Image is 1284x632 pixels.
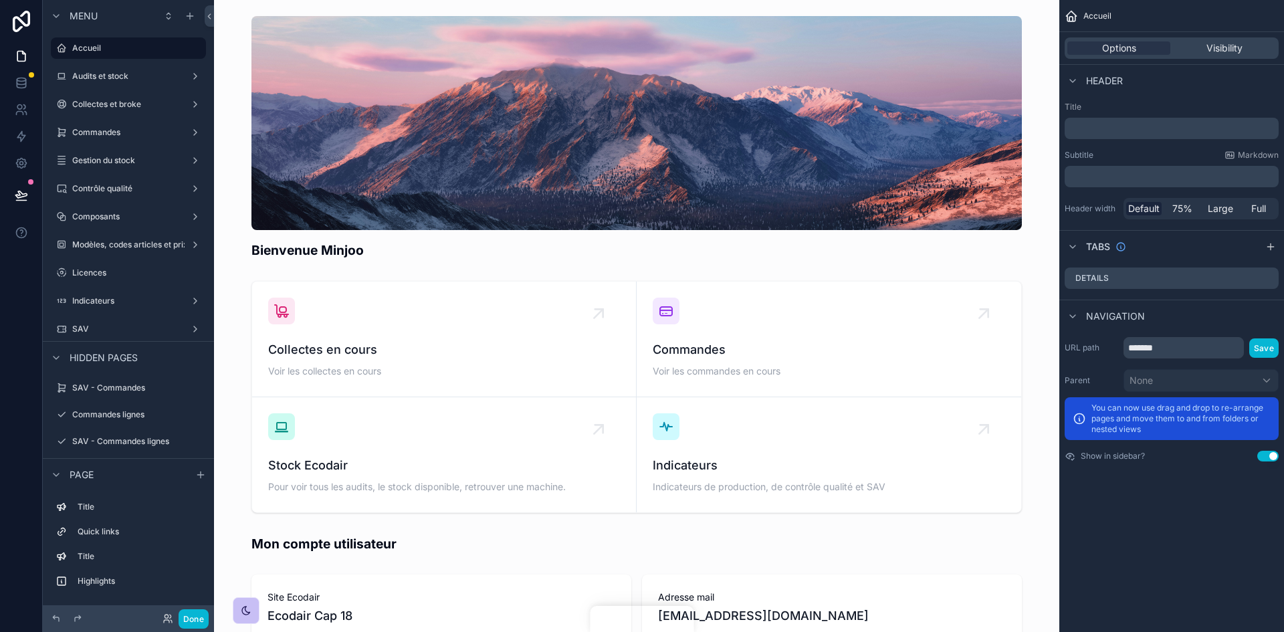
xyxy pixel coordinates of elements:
[51,37,206,59] a: Accueil
[70,468,94,482] span: Page
[43,490,214,605] div: scrollable content
[51,431,206,452] a: SAV - Commandes lignes
[70,9,98,23] span: Menu
[51,457,206,479] a: Devis
[1206,41,1243,55] span: Visibility
[51,262,206,284] a: Licences
[1086,240,1110,253] span: Tabs
[51,122,206,143] a: Commandes
[1086,74,1123,88] span: Header
[1130,374,1153,387] span: None
[72,296,185,306] label: Indicateurs
[72,183,185,194] label: Contrôle qualité
[1083,11,1111,21] span: Accueil
[72,71,185,82] label: Audits et stock
[51,404,206,425] a: Commandes lignes
[72,211,185,222] label: Composants
[72,409,203,420] label: Commandes lignes
[1065,150,1093,161] label: Subtitle
[1065,203,1118,214] label: Header width
[51,377,206,399] a: SAV - Commandes
[1065,342,1118,353] label: URL path
[1065,118,1279,139] div: scrollable content
[78,576,201,587] label: Highlights
[1123,369,1279,392] button: None
[1172,202,1192,215] span: 75%
[1075,273,1109,284] label: Details
[72,99,185,110] label: Collectes et broke
[72,436,203,447] label: SAV - Commandes lignes
[72,239,188,250] label: Modèles, codes articles et prix
[1128,202,1160,215] span: Default
[1224,150,1279,161] a: Markdown
[72,127,185,138] label: Commandes
[1081,451,1145,461] label: Show in sidebar?
[1086,310,1145,323] span: Navigation
[179,609,209,629] button: Done
[72,324,185,334] label: SAV
[51,178,206,199] a: Contrôle qualité
[70,351,138,364] span: Hidden pages
[51,94,206,115] a: Collectes et broke
[1065,375,1118,386] label: Parent
[1102,41,1136,55] span: Options
[1249,338,1279,358] button: Save
[51,318,206,340] a: SAV
[78,526,201,537] label: Quick links
[72,43,198,54] label: Accueil
[1238,150,1279,161] span: Markdown
[72,383,203,393] label: SAV - Commandes
[72,155,185,166] label: Gestion du stock
[51,66,206,87] a: Audits et stock
[1208,202,1233,215] span: Large
[51,206,206,227] a: Composants
[72,268,203,278] label: Licences
[51,234,206,255] a: Modèles, codes articles et prix
[78,551,201,562] label: Title
[1065,166,1279,187] div: scrollable content
[1091,403,1271,435] p: You can now use drag and drop to re-arrange pages and move them to and from folders or nested views
[1251,202,1266,215] span: Full
[78,502,201,512] label: Title
[51,150,206,171] a: Gestion du stock
[1065,102,1279,112] label: Title
[51,290,206,312] a: Indicateurs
